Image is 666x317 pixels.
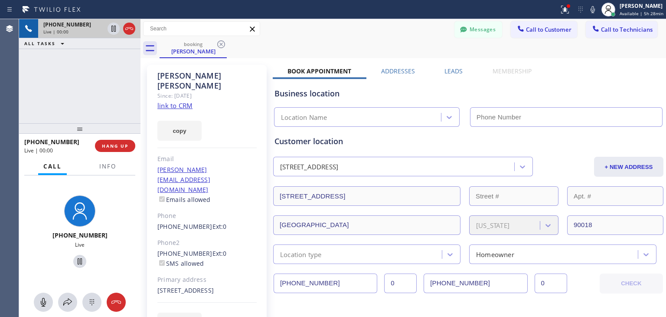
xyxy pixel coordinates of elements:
[157,286,257,296] div: [STREET_ADDRESS]
[123,23,135,35] button: Hang up
[511,21,577,38] button: Call to Customer
[160,39,226,57] div: Steve Portaro
[280,249,322,259] div: Location type
[43,21,91,28] span: [PHONE_NUMBER]
[144,22,260,36] input: Search
[157,154,257,164] div: Email
[157,275,257,285] div: Primary address
[160,41,226,47] div: booking
[52,231,108,239] span: [PHONE_NUMBER]
[273,215,460,235] input: City
[444,67,463,75] label: Leads
[157,259,204,267] label: SMS allowed
[24,138,79,146] span: [PHONE_NUMBER]
[476,249,514,259] div: Homeowner
[157,211,257,221] div: Phone
[24,40,55,46] span: ALL TASKS
[24,147,53,154] span: Live | 00:00
[160,47,226,55] div: [PERSON_NAME]
[82,293,101,312] button: Open dialpad
[157,249,212,258] a: [PHONE_NUMBER]
[19,38,73,49] button: ALL TASKS
[526,26,571,33] span: Call to Customer
[470,107,663,127] input: Phone Number
[157,238,257,248] div: Phone2
[274,274,377,293] input: Phone Number
[107,293,126,312] button: Hang up
[159,196,165,202] input: Emails allowed
[159,260,165,266] input: SMS allowed
[601,26,653,33] span: Call to Technicians
[94,158,121,175] button: Info
[424,274,527,293] input: Phone Number 2
[287,67,351,75] label: Book Appointment
[493,67,532,75] label: Membership
[281,112,327,122] div: Location Name
[43,162,62,170] span: Call
[212,249,227,258] span: Ext: 0
[75,241,85,248] span: Live
[587,3,599,16] button: Mute
[157,71,257,91] div: [PERSON_NAME] [PERSON_NAME]
[43,29,69,35] span: Live | 00:00
[454,21,502,38] button: Messages
[620,2,663,10] div: [PERSON_NAME]
[34,293,53,312] button: Mute
[108,23,120,35] button: Hold Customer
[594,157,663,177] button: + NEW ADDRESS
[157,101,193,110] a: link to CRM
[95,140,135,152] button: HANG UP
[157,91,257,101] div: Since: [DATE]
[469,186,558,206] input: Street #
[73,255,86,268] button: Hold Customer
[586,21,657,38] button: Call to Technicians
[381,67,415,75] label: Addresses
[384,274,417,293] input: Ext.
[157,195,211,204] label: Emails allowed
[620,10,663,17] span: Available | 5h 28min
[102,143,128,149] span: HANG UP
[157,121,202,141] button: copy
[38,158,67,175] button: Call
[567,215,663,235] input: ZIP
[274,88,662,99] div: Business location
[273,186,460,206] input: Address
[274,135,662,147] div: Customer location
[157,165,210,194] a: [PERSON_NAME][EMAIL_ADDRESS][DOMAIN_NAME]
[99,162,116,170] span: Info
[280,162,338,172] div: [STREET_ADDRESS]
[157,222,212,231] a: [PHONE_NUMBER]
[600,274,663,294] button: CHECK
[567,186,663,206] input: Apt. #
[212,222,227,231] span: Ext: 0
[535,274,567,293] input: Ext. 2
[58,293,77,312] button: Open directory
